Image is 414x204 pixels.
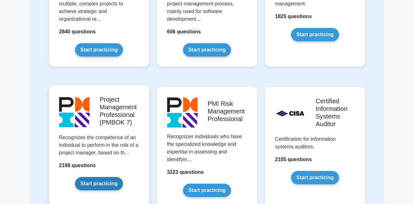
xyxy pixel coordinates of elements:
[291,171,339,184] a: Start practicing
[183,43,231,57] a: Start practicing
[183,184,231,197] a: Start practicing
[75,43,123,57] a: Start practicing
[291,28,339,41] a: Start practicing
[75,177,123,190] a: Start practicing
